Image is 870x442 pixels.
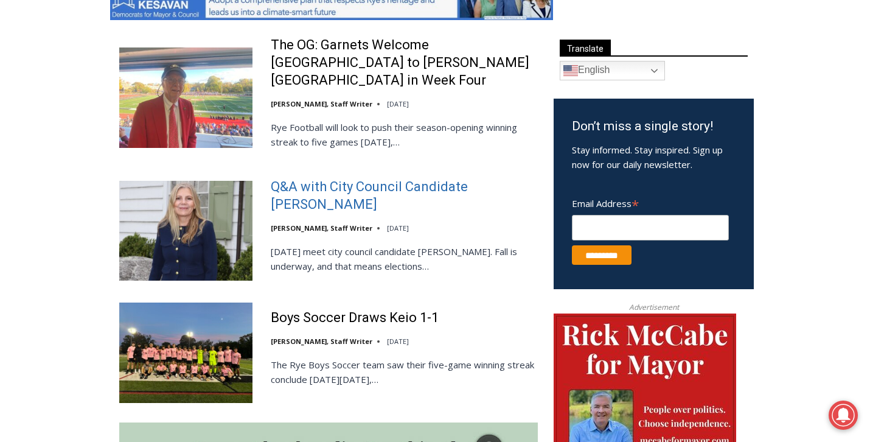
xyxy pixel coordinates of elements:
[617,301,691,313] span: Advertisement
[128,103,133,115] div: 2
[560,40,611,56] span: Translate
[271,120,538,149] p: Rye Football will look to push their season-opening winning streak to five games [DATE],…
[572,142,736,172] p: Stay informed. Stay inspired. Sign up now for our daily newsletter.
[271,37,538,89] a: The OG: Garnets Welcome [GEOGRAPHIC_DATA] to [PERSON_NAME][GEOGRAPHIC_DATA] in Week Four
[271,178,538,213] a: Q&A with City Council Candidate [PERSON_NAME]
[563,63,578,78] img: en
[387,99,409,108] time: [DATE]
[271,99,372,108] a: [PERSON_NAME], Staff Writer
[119,47,252,147] img: The OG: Garnets Welcome Yorktown to Nugent Stadium in Week Four
[142,103,148,115] div: 6
[271,223,372,233] a: [PERSON_NAME], Staff Writer
[271,244,538,273] p: [DATE] meet city council candidate [PERSON_NAME]. Fall is underway, and that means elections…
[293,118,590,152] a: Intern @ [DOMAIN_NAME]
[387,223,409,233] time: [DATE]
[387,337,409,346] time: [DATE]
[128,36,176,100] div: Birds of Prey: Falcon and hawk demos
[271,337,372,346] a: [PERSON_NAME], Staff Writer
[572,117,736,136] h3: Don’t miss a single story!
[136,103,139,115] div: /
[119,303,252,402] img: Boys Soccer Draws Keio 1-1
[10,122,162,150] h4: [PERSON_NAME] Read Sanctuary Fall Fest: [DATE]
[119,181,252,281] img: Q&A with City Council Candidate Maria Tufvesson Shuck
[271,309,439,327] a: Boys Soccer Draws Keio 1-1
[1,121,182,152] a: [PERSON_NAME] Read Sanctuary Fall Fest: [DATE]
[560,61,665,80] a: English
[271,357,538,387] p: The Rye Boys Soccer team saw their five-game winning streak conclude [DATE][DATE],…
[307,1,575,118] div: "The first chef I interviewed talked about coming to [GEOGRAPHIC_DATA] from [GEOGRAPHIC_DATA] in ...
[572,191,729,213] label: Email Address
[318,121,564,149] span: Intern @ [DOMAIN_NAME]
